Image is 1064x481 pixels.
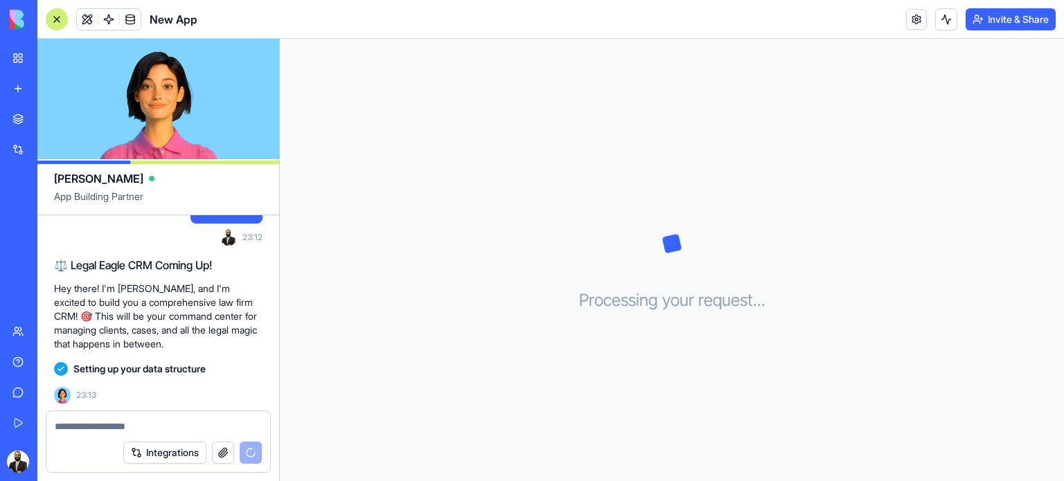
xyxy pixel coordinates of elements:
[761,289,765,311] span: .
[7,451,29,473] img: ACg8ocIjUCoCgHuLxU82bbkJLNtcDwKNmhNPLY6zje-QmkVZAb_UuR4e=s96-c
[123,442,206,464] button: Integrations
[10,10,96,29] img: logo
[54,387,71,403] img: Ella_00000_wcx2te.png
[242,232,263,243] span: 23:12
[54,190,263,215] span: App Building Partner
[54,170,143,187] span: [PERSON_NAME]
[73,362,206,376] span: Setting up your data structure
[579,289,765,311] h3: Processing your request
[966,8,1056,30] button: Invite & Share
[54,257,263,273] h2: ⚖️ Legal Eagle CRM Coming Up!
[150,11,197,28] span: New App
[54,282,263,351] p: Hey there! I'm [PERSON_NAME], and I'm excited to build you a comprehensive law firm CRM! 🎯 This w...
[76,390,96,401] span: 23:13
[753,289,757,311] span: .
[220,229,237,246] img: ACg8ocIjUCoCgHuLxU82bbkJLNtcDwKNmhNPLY6zje-QmkVZAb_UuR4e=s96-c
[757,289,761,311] span: .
